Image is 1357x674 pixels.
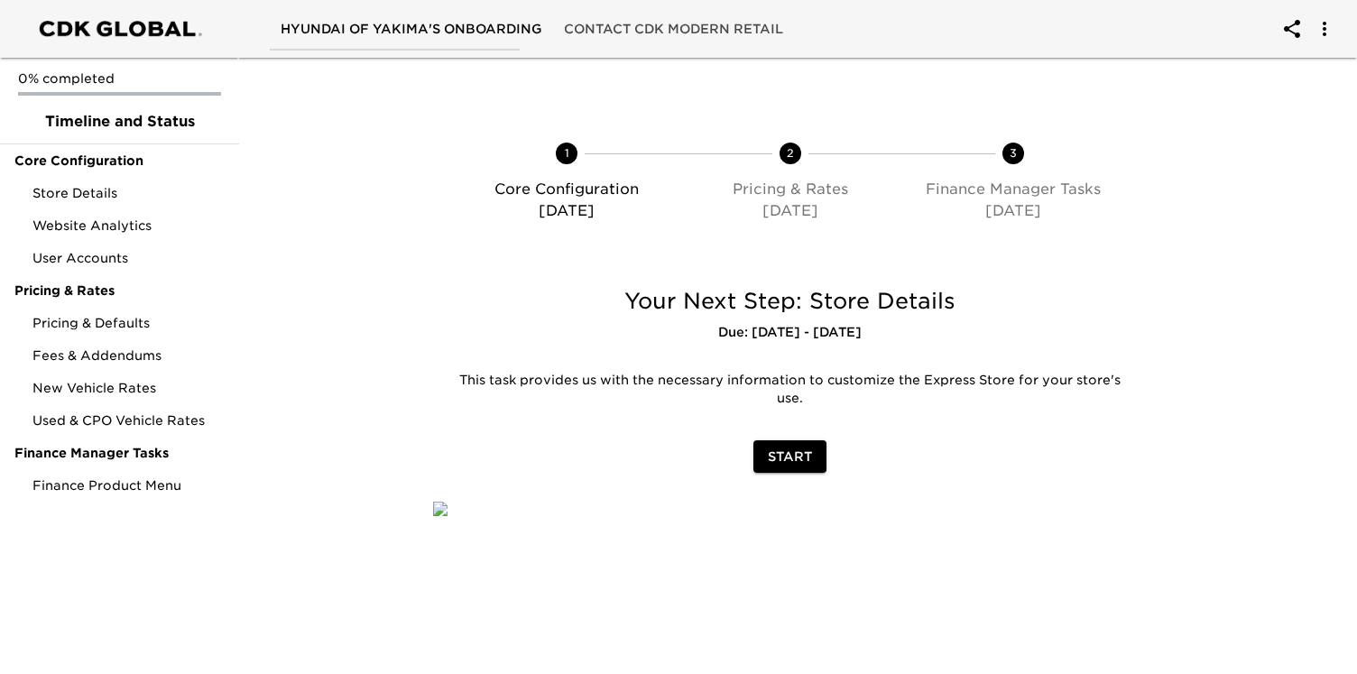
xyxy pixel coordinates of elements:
[564,146,568,160] text: 1
[32,411,225,429] span: Used & CPO Vehicle Rates
[564,18,783,41] span: Contact CDK Modern Retail
[433,287,1147,316] h5: Your Next Step: Store Details
[32,346,225,365] span: Fees & Addendums
[433,502,448,516] img: qkibX1zbU72zw90W6Gan%2FTemplates%2FRjS7uaFIXtg43HUzxvoG%2F3e51d9d6-1114-4229-a5bf-f5ca567b6beb.jpg
[32,379,225,397] span: New Vehicle Rates
[768,446,812,468] span: Start
[18,69,221,88] p: 0% completed
[753,440,826,474] button: Start
[686,179,895,200] p: Pricing & Rates
[14,444,225,462] span: Finance Manager Tasks
[32,217,225,235] span: Website Analytics
[686,200,895,222] p: [DATE]
[1010,146,1017,160] text: 3
[14,111,225,133] span: Timeline and Status
[433,323,1147,343] h6: Due: [DATE] - [DATE]
[32,476,225,494] span: Finance Product Menu
[281,18,542,41] span: Hyundai of Yakima's Onboarding
[14,152,225,170] span: Core Configuration
[1303,7,1346,51] button: account of current user
[909,179,1118,200] p: Finance Manager Tasks
[787,146,794,160] text: 2
[1270,7,1314,51] button: account of current user
[909,200,1118,222] p: [DATE]
[32,314,225,332] span: Pricing & Defaults
[462,200,671,222] p: [DATE]
[32,249,225,267] span: User Accounts
[32,184,225,202] span: Store Details
[462,179,671,200] p: Core Configuration
[14,282,225,300] span: Pricing & Rates
[447,372,1133,408] p: This task provides us with the necessary information to customize the Express Store for your stor...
